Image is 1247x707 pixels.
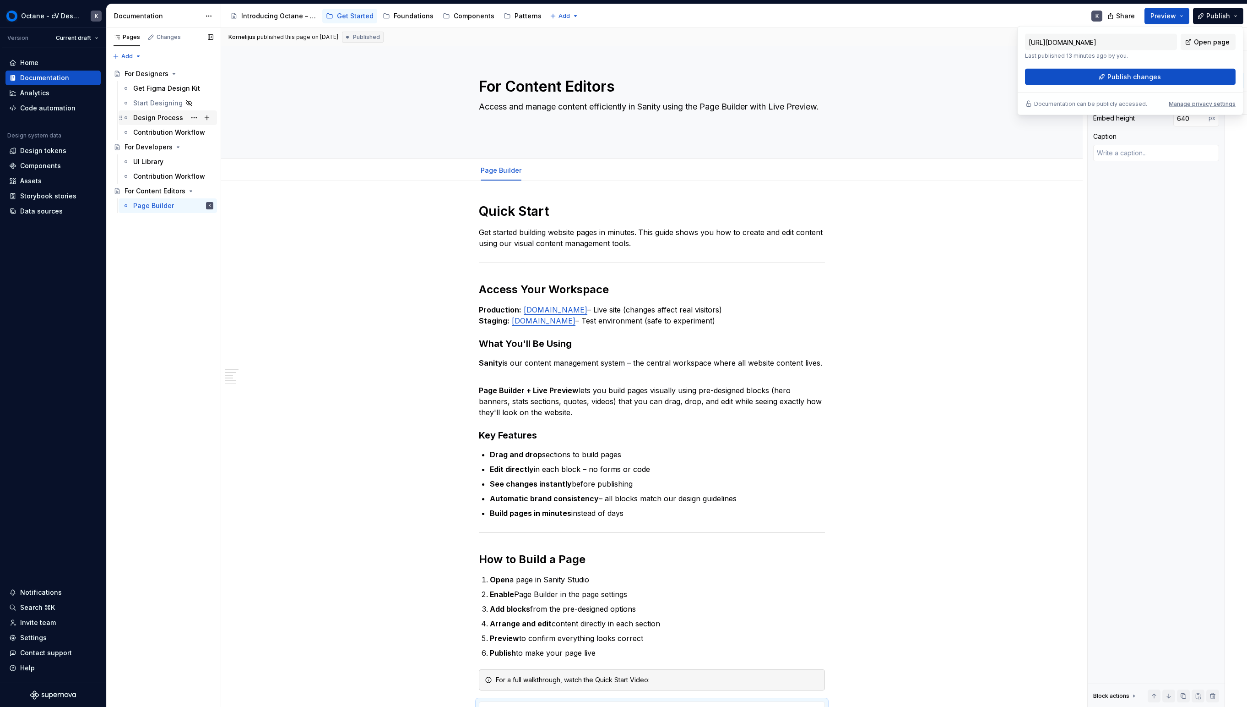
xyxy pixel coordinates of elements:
a: UI Library [119,154,217,169]
textarea: For Content Editors [477,76,823,98]
strong: Open [490,575,510,584]
div: Data sources [20,207,63,216]
div: Search ⌘K [20,603,55,612]
p: content directly in each section [490,618,825,629]
a: [DOMAIN_NAME] [524,305,587,314]
p: Last published 13 minutes ago by you. [1025,52,1177,60]
a: Introducing Octane – a single source of truth for brand, design, and content. [227,9,320,23]
div: Design tokens [20,146,66,155]
a: Design tokens [5,143,101,158]
span: Open page [1194,38,1230,47]
div: Changes [157,33,181,41]
span: Current draft [56,34,91,42]
p: from the pre-designed options [490,603,825,614]
div: For Content Editors [125,186,185,196]
div: Patterns [515,11,542,21]
button: Octane - cV Design SystemK [2,6,104,26]
div: Embed height [1093,114,1135,123]
p: before publishing [490,478,825,489]
div: K [209,201,211,210]
button: Manage privacy settings [1169,100,1236,108]
h2: How to Build a Page [479,552,825,567]
strong: Arrange and edit [490,619,552,628]
div: Pages [114,33,140,41]
p: to make your page live [490,647,825,658]
p: – Live site (changes affect real visitors) – Test environment (safe to experiment) [479,304,825,326]
p: to confirm everything looks correct [490,633,825,644]
button: Preview [1144,8,1189,24]
a: Invite team [5,615,101,630]
a: Components [5,159,101,173]
div: Assets [20,176,42,186]
div: Documentation [20,73,69,82]
p: in each block – no forms or code [490,464,825,475]
div: Contact support [20,648,72,658]
div: Page tree [110,66,217,213]
strong: Preview [490,634,519,643]
div: Octane - cV Design System [21,11,80,21]
p: – all blocks match our design guidelines [490,493,825,504]
strong: Sanity [479,358,503,367]
div: Components [454,11,494,21]
div: Page Builder [477,160,525,180]
a: Components [439,9,498,23]
textarea: Access and manage content efficiently in Sanity using the Page Builder with Live Preview. [477,99,823,136]
a: Documentation [5,71,101,85]
a: Settings [5,630,101,645]
button: Current draft [52,32,103,44]
a: Patterns [500,9,545,23]
div: Introducing Octane – a single source of truth for brand, design, and content. [241,11,317,21]
span: Add [558,12,570,20]
strong: Publish [490,648,516,658]
div: Analytics [20,88,49,98]
div: For Developers [125,142,173,152]
div: Code automation [20,104,76,113]
a: [DOMAIN_NAME] [512,316,575,325]
svg: Supernova Logo [30,691,76,700]
div: Page Builder [133,201,174,210]
a: Contribution Workflow [119,169,217,184]
div: Contribution Workflow [133,128,205,137]
strong: Page Builder + Live Preview [479,386,579,395]
a: Contribution Workflow [119,125,217,140]
strong: Build pages in minutes [490,509,571,518]
h3: What You'll Be Using [479,337,825,350]
button: Share [1103,8,1141,24]
div: Caption [1093,132,1117,141]
button: Add [110,50,144,63]
div: Help [20,663,35,673]
strong: Edit directly [490,465,534,474]
a: Get Started [322,9,377,23]
h1: Quick Start [479,203,825,219]
p: Documentation can be publicly accessed. [1034,100,1147,108]
button: Search ⌘K [5,600,101,615]
div: Components [20,161,61,170]
span: Preview [1150,11,1176,21]
button: Notifications [5,585,101,600]
p: is our content management system – the central workspace where all website content lives. [479,357,825,368]
div: Foundations [394,11,434,21]
div: Settings [20,633,47,642]
a: Assets [5,174,101,188]
p: sections to build pages [490,449,825,460]
strong: Add blocks [490,604,530,614]
a: For Developers [110,140,217,154]
div: Block actions [1093,690,1138,702]
strong: Drag and drop [490,450,542,459]
div: Invite team [20,618,56,627]
a: Data sources [5,204,101,219]
div: K [95,12,98,20]
a: Analytics [5,86,101,100]
div: Home [20,58,38,67]
button: Add [547,10,581,22]
div: For a full walkthrough, watch the Quick Start Video: [496,675,819,685]
div: Start Designing [133,99,183,108]
button: Help [5,661,101,675]
strong: Automatic brand consistency [490,494,599,503]
div: Get Started [337,11,374,21]
p: a page in Sanity Studio [490,574,825,585]
a: Open page [1181,34,1236,50]
button: Contact support [5,646,101,660]
span: Published [353,33,380,41]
